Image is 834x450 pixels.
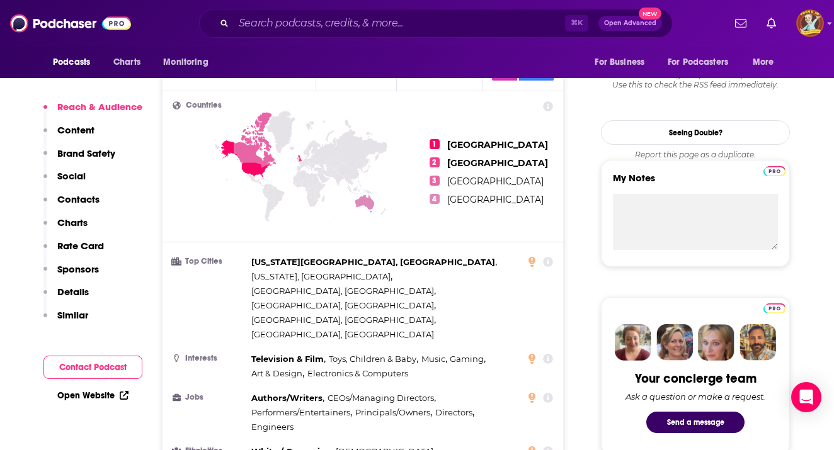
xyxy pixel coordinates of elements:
span: , [421,352,447,366]
img: Barbara Profile [656,324,693,361]
span: Art & Design [251,368,302,378]
span: Gaming [450,354,484,364]
img: Sydney Profile [615,324,651,361]
span: , [251,391,324,405]
h3: Interests [173,354,246,363]
span: Principals/Owners [355,407,430,417]
span: , [251,366,304,381]
button: Sponsors [43,263,99,286]
span: For Business [595,53,644,71]
span: , [355,405,432,420]
span: , [435,405,474,420]
p: Similar [57,309,88,321]
span: [GEOGRAPHIC_DATA], [GEOGRAPHIC_DATA] [251,315,434,325]
p: Social [57,170,86,182]
div: Search podcasts, credits, & more... [199,9,673,38]
p: Sponsors [57,263,99,275]
span: Television & Film [251,354,324,364]
span: New [639,8,661,20]
button: open menu [154,50,224,74]
p: Details [57,286,89,298]
span: [GEOGRAPHIC_DATA] [447,176,544,187]
span: , [251,269,392,284]
img: Podchaser Pro [763,303,785,313]
span: , [450,352,486,366]
span: Directors [435,407,472,417]
span: 3 [430,176,440,186]
span: [GEOGRAPHIC_DATA], [GEOGRAPHIC_DATA] [251,300,434,310]
span: Authors/Writers [251,393,323,403]
div: Report this page as a duplicate. [601,150,790,160]
h3: Jobs [173,393,246,402]
span: 4 [430,194,440,204]
span: Toys, Children & Baby [329,354,416,364]
p: Rate Card [57,240,104,252]
p: Charts [57,217,88,228]
span: Logged in as JimCummingspod [796,9,824,37]
img: User Profile [796,9,824,37]
span: , [251,284,436,298]
p: Contacts [57,193,100,205]
span: , [251,255,497,269]
span: 1 [430,139,440,149]
p: Content [57,124,94,136]
button: Details [43,286,89,309]
span: , [329,352,418,366]
img: Podchaser Pro [763,166,785,176]
input: Search podcasts, credits, & more... [234,13,565,33]
div: Your concierge team [635,371,757,386]
span: , [251,298,436,313]
span: ⌘ K [565,15,588,31]
span: , [251,405,352,420]
button: Show profile menu [796,9,824,37]
button: Reach & Audience [43,101,142,124]
button: Charts [43,217,88,240]
span: Electronics & Computers [307,368,408,378]
button: Content [43,124,94,147]
a: Open Website [57,390,129,401]
a: Podchaser - Follow, Share and Rate Podcasts [10,11,131,35]
a: Seeing Double? [601,120,790,145]
span: [US_STATE], [GEOGRAPHIC_DATA] [251,271,391,281]
span: Open Advanced [604,20,656,26]
span: [GEOGRAPHIC_DATA] [447,157,548,169]
button: Contacts [43,193,100,217]
a: Pro website [763,301,785,313]
a: Charts [105,50,148,74]
div: Ask a question or make a request. [625,391,765,402]
p: Reach & Audience [57,101,142,113]
a: Pro website [763,164,785,176]
span: , [328,391,436,405]
span: Engineers [251,422,294,432]
a: Show notifications dropdown [762,13,781,34]
button: Contact Podcast [43,356,142,379]
p: Brand Safety [57,147,115,159]
span: , [251,352,326,366]
a: Show notifications dropdown [730,13,751,34]
span: [GEOGRAPHIC_DATA] [447,194,544,205]
button: open menu [44,50,106,74]
span: For Podcasters [668,53,728,71]
span: [GEOGRAPHIC_DATA], [GEOGRAPHIC_DATA] [251,329,434,339]
span: Monitoring [163,53,208,71]
span: [GEOGRAPHIC_DATA], [GEOGRAPHIC_DATA] [251,286,434,296]
span: [GEOGRAPHIC_DATA] [447,139,548,150]
div: Open Intercom Messenger [791,382,821,412]
h3: Top Cities [173,257,246,266]
button: Social [43,170,86,193]
button: open menu [660,50,746,74]
button: Send a message [646,412,745,433]
button: open menu [744,50,790,74]
img: Jules Profile [698,324,734,361]
label: My Notes [613,172,778,194]
span: , [251,313,436,327]
span: Countries [186,101,222,110]
span: Performers/Entertainers [251,407,350,417]
img: Jon Profile [740,324,776,361]
div: Are we missing an episode or update? Use this to check the RSS feed immediately. [601,70,790,90]
span: Podcasts [53,53,90,71]
span: 2 [430,157,440,167]
button: Brand Safety [43,147,115,171]
span: More [753,53,774,71]
span: [US_STATE][GEOGRAPHIC_DATA], [GEOGRAPHIC_DATA] [251,257,495,267]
